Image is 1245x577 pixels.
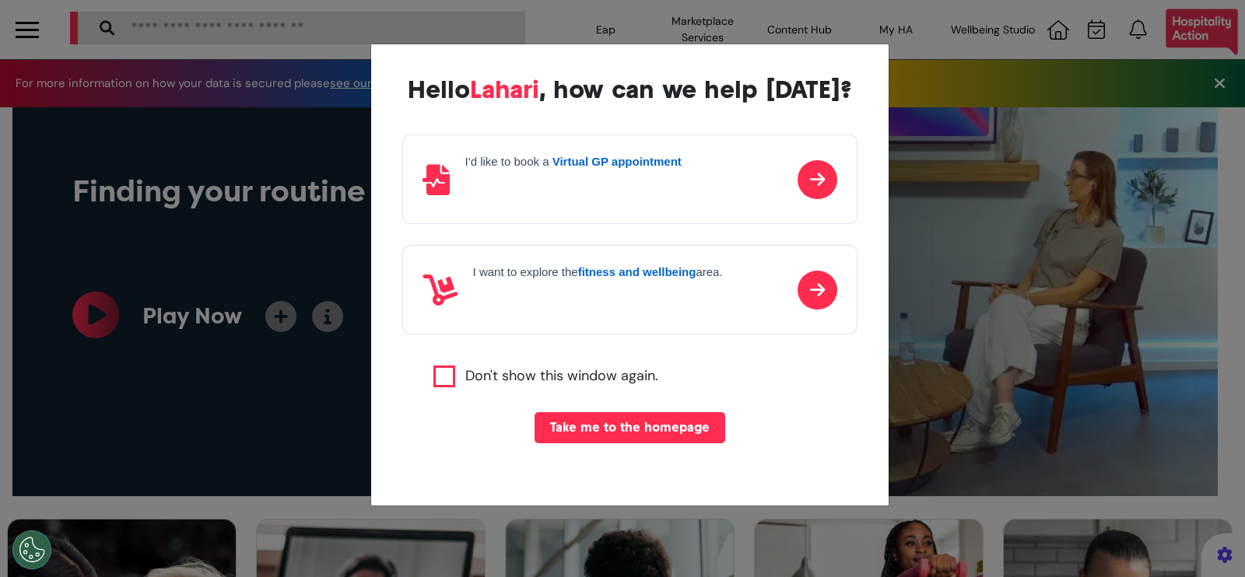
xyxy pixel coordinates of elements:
[470,75,539,104] span: Lahari
[465,155,682,169] h4: I'd like to book a
[402,75,858,103] div: Hello , how can we help [DATE]?
[578,265,696,278] strong: fitness and wellbeing
[12,530,51,569] button: Open Preferences
[552,155,682,168] strong: Virtual GP appointment
[433,365,455,387] input: Agree to privacy policy
[473,265,723,279] h4: I want to explore the area.
[465,365,658,387] label: Don't show this window again.
[535,412,725,443] button: Take me to the homepage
